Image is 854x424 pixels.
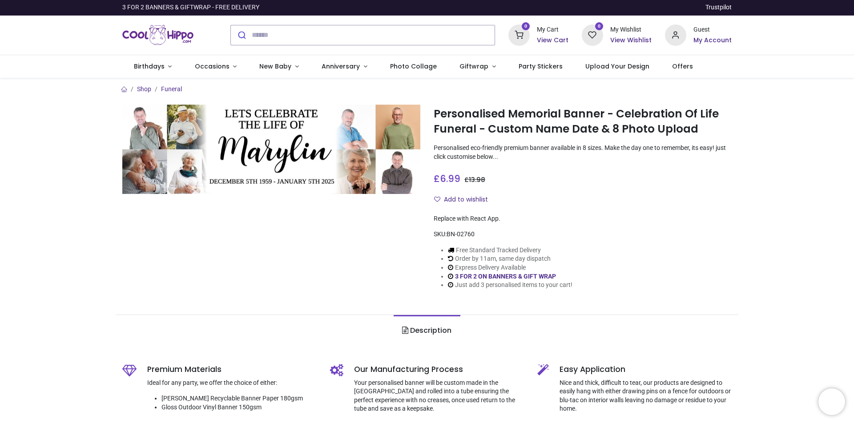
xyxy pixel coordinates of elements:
a: Giftwrap [448,55,507,78]
a: New Baby [248,55,310,78]
p: Personalised eco-friendly premium banner available in 8 sizes. Make the day one to remember, its ... [434,144,732,161]
a: Funeral [161,85,182,93]
li: Free Standard Tracked Delivery [448,246,572,255]
h5: Our Manufacturing Process [354,364,524,375]
span: Offers [672,62,693,71]
li: Just add 3 personalised items to your cart! [448,281,572,290]
span: 6.99 [440,172,460,185]
a: 0 [582,31,603,38]
img: Personalised Memorial Banner - Celebration Of Life Funeral - Custom Name Date & 8 Photo Upload [122,105,420,194]
span: £ [434,172,460,185]
p: Nice and thick, difficult to tear, our products are designed to easily hang with either drawing p... [560,379,732,413]
div: My Cart [537,25,568,34]
li: Gloss Outdoor Vinyl Banner 150gsm [161,403,317,412]
span: Anniversary [322,62,360,71]
h1: Personalised Memorial Banner - Celebration Of Life Funeral - Custom Name Date & 8 Photo Upload [434,106,732,137]
div: Guest [693,25,732,34]
a: View Cart [537,36,568,45]
a: 3 FOR 2 ON BANNERS & GIFT WRAP [455,273,556,280]
span: Photo Collage [390,62,437,71]
button: Add to wishlistAdd to wishlist [434,192,495,207]
span: Birthdays [134,62,165,71]
span: £ [464,175,485,184]
a: Logo of Cool Hippo [122,23,193,48]
i: Add to wishlist [434,196,440,202]
a: Anniversary [310,55,379,78]
a: My Account [693,36,732,45]
sup: 0 [522,22,530,31]
sup: 0 [595,22,604,31]
div: My Wishlist [610,25,652,34]
span: Upload Your Design [585,62,649,71]
a: Shop [137,85,151,93]
div: 3 FOR 2 BANNERS & GIFTWRAP - FREE DELIVERY [122,3,259,12]
li: Express Delivery Available [448,263,572,272]
h5: Easy Application [560,364,732,375]
span: Giftwrap [459,62,488,71]
p: Ideal for any party, we offer the choice of either: [147,379,317,388]
div: SKU: [434,230,732,239]
img: Cool Hippo [122,23,193,48]
a: Occasions [183,55,248,78]
p: Your personalised banner will be custom made in the [GEOGRAPHIC_DATA] and rolled into a tube ensu... [354,379,524,413]
span: BN-02760 [447,230,475,238]
a: Birthdays [122,55,183,78]
h5: Premium Materials [147,364,317,375]
span: Occasions [195,62,230,71]
a: Trustpilot [705,3,732,12]
button: Submit [231,25,252,45]
li: [PERSON_NAME] Recyclable Banner Paper 180gsm [161,394,317,403]
a: Description [394,315,460,346]
span: 13.98 [469,175,485,184]
li: Order by 11am, same day dispatch [448,254,572,263]
div: Replace with React App. [434,214,732,223]
a: View Wishlist [610,36,652,45]
span: Party Stickers [519,62,563,71]
iframe: Brevo live chat [818,388,845,415]
span: New Baby [259,62,291,71]
a: 0 [508,31,530,38]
